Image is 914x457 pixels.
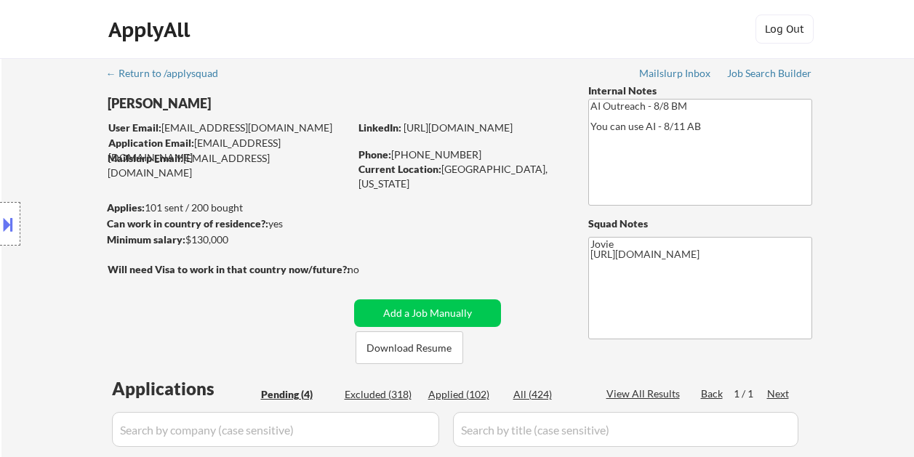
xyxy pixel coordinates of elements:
div: Back [701,387,724,401]
a: ← Return to /applysquad [106,68,232,82]
strong: LinkedIn: [358,121,401,134]
div: Applied (102) [428,387,501,402]
div: Job Search Builder [727,68,812,78]
strong: Current Location: [358,163,441,175]
div: no [348,262,389,277]
div: 1 / 1 [734,387,767,401]
a: Mailslurp Inbox [639,68,712,82]
div: Pending (4) [261,387,334,402]
div: Excluded (318) [345,387,417,402]
div: Applications [112,380,256,397]
input: Search by title (case sensitive) [453,412,798,447]
div: Next [767,387,790,401]
input: Search by company (case sensitive) [112,412,439,447]
div: Internal Notes [588,84,812,98]
div: ← Return to /applysquad [106,68,232,78]
a: [URL][DOMAIN_NAME] [404,121,513,134]
button: Download Resume [356,331,463,364]
strong: Phone: [358,148,391,161]
div: All (424) [513,387,586,402]
button: Log Out [755,15,814,44]
button: Add a Job Manually [354,299,501,327]
div: View All Results [606,387,684,401]
div: Squad Notes [588,217,812,231]
div: [PHONE_NUMBER] [358,147,564,162]
a: Job Search Builder [727,68,812,82]
div: Mailslurp Inbox [639,68,712,78]
div: [GEOGRAPHIC_DATA], [US_STATE] [358,162,564,190]
div: ApplyAll [108,17,194,42]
